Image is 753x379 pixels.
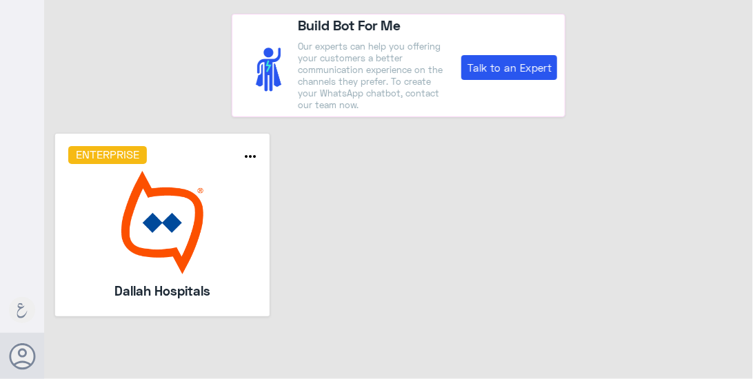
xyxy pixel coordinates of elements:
[298,14,443,35] h4: Build Bot For Me
[242,148,259,168] button: more_horiz
[68,146,148,164] h6: Enterprise
[9,343,35,369] button: Avatar
[94,281,230,300] h5: Dallah Hospitals
[298,41,443,111] p: Our experts can help you offering your customers a better communication experience on the channel...
[242,148,259,165] i: more_horiz
[68,171,257,274] img: bot image
[461,55,557,80] a: Talk to an Expert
